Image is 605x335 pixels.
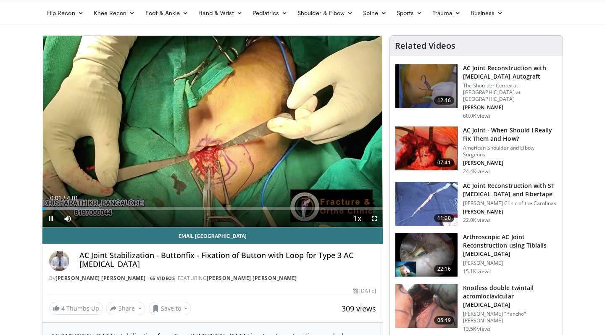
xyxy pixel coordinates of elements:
[42,210,59,227] button: Pause
[395,126,558,175] a: 07:41 AC Joint - When Should I Really Fix Them and How? American Shoulder and Elbow Surgeons [PER...
[147,274,178,282] a: 65 Videos
[349,210,366,227] button: Playback Rate
[366,210,383,227] button: Fullscreen
[395,182,558,226] a: 11:00 AC Joint Reconstruction with ST [MEDICAL_DATA] and Fibertape [PERSON_NAME] Clinic of the Ca...
[42,5,89,21] a: Hip Recon
[292,5,358,21] a: Shoulder & Elbow
[55,274,146,282] a: [PERSON_NAME] [PERSON_NAME]
[463,326,491,332] p: 13.5K views
[89,5,140,21] a: Knee Recon
[463,113,491,119] p: 60.0K views
[434,265,454,273] span: 22:16
[79,251,376,269] h4: AC Joint Stabilization - Buttonfix - Fixation of Button with Loop for Type 3 AC [MEDICAL_DATA]
[42,36,383,227] video-js: Video Player
[466,5,508,21] a: Business
[395,233,558,277] a: 22:16 Arthroscopic AC Joint Reconstruction using Tibialis [MEDICAL_DATA] [PERSON_NAME] 15.1K views
[463,284,558,309] h3: Knotless double twintail acromioclavicular [MEDICAL_DATA]
[434,316,454,324] span: 05:49
[395,284,558,332] a: 05:49 Knotless double twintail acromioclavicular [MEDICAL_DATA] [PERSON_NAME] "Pancho" [PERSON_NA...
[463,200,558,207] p: [PERSON_NAME] Clinic of the Carolinas
[358,5,391,21] a: Spine
[67,195,78,201] span: 4:01
[463,311,558,324] p: [PERSON_NAME] "Pancho" [PERSON_NAME]
[463,104,558,111] p: [PERSON_NAME]
[61,304,65,312] span: 4
[434,96,454,105] span: 12:46
[207,274,297,282] a: [PERSON_NAME] [PERSON_NAME]
[395,127,458,170] img: mazz_3.png.150x105_q85_crop-smart_upscale.jpg
[63,195,65,201] span: /
[247,5,292,21] a: Pediatrics
[353,287,376,295] div: [DATE]
[395,233,458,277] img: 579723_3.png.150x105_q85_crop-smart_upscale.jpg
[395,64,558,119] a: 12:46 AC Joint Reconstruction with [MEDICAL_DATA] Autograft The Shoulder Center at [GEOGRAPHIC_DA...
[434,214,454,222] span: 11:00
[395,284,458,328] img: rex1_1.png.150x105_q85_crop-smart_upscale.jpg
[395,41,455,51] h4: Related Videos
[140,5,194,21] a: Foot & Ankle
[395,182,458,226] img: 325549_0000_1.png.150x105_q85_crop-smart_upscale.jpg
[463,182,558,198] h3: AC Joint Reconstruction with ST [MEDICAL_DATA] and Fibertape
[59,210,76,227] button: Mute
[149,302,192,315] button: Save to
[49,274,376,282] div: By FEATURING
[463,145,558,158] p: American Shoulder and Elbow Surgeons
[463,233,558,258] h3: Arthroscopic AC Joint Reconstruction using Tibialis [MEDICAL_DATA]
[434,158,454,167] span: 07:41
[193,5,247,21] a: Hand & Wrist
[342,303,376,314] span: 309 views
[392,5,428,21] a: Sports
[427,5,466,21] a: Trauma
[49,302,103,315] a: 4 Thumbs Up
[42,227,383,244] a: Email [GEOGRAPHIC_DATA]
[463,208,558,215] p: [PERSON_NAME]
[463,64,558,81] h3: AC Joint Reconstruction with [MEDICAL_DATA] Autograft
[463,82,558,103] p: The Shoulder Center at [GEOGRAPHIC_DATA] at [GEOGRAPHIC_DATA]
[463,260,558,266] p: [PERSON_NAME]
[463,160,558,166] p: [PERSON_NAME]
[463,168,491,175] p: 24.4K views
[50,195,61,201] span: 0:01
[42,207,383,210] div: Progress Bar
[106,302,145,315] button: Share
[395,64,458,108] img: 134172_0000_1.png.150x105_q85_crop-smart_upscale.jpg
[463,126,558,143] h3: AC Joint - When Should I Really Fix Them and How?
[463,268,491,275] p: 15.1K views
[49,251,69,271] img: Avatar
[463,217,491,224] p: 22.0K views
